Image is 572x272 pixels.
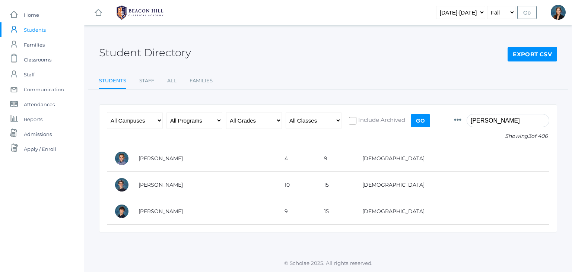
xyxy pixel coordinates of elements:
[467,114,549,127] input: Filter by name
[24,97,55,112] span: Attendances
[454,132,549,140] p: Showing of 406
[24,37,45,52] span: Families
[84,259,572,267] p: © Scholae 2025. All rights reserved.
[411,114,430,127] input: Go
[131,198,277,225] td: [PERSON_NAME]
[24,67,35,82] span: Staff
[277,145,317,172] td: 4
[114,151,129,166] div: James Bernardi
[24,52,51,67] span: Classrooms
[131,172,277,198] td: [PERSON_NAME]
[114,177,129,192] div: James DenHartog
[24,7,39,22] span: Home
[317,145,355,172] td: 9
[355,172,549,198] td: [DEMOGRAPHIC_DATA]
[99,73,126,89] a: Students
[139,73,154,88] a: Staff
[317,198,355,225] td: 15
[24,142,56,156] span: Apply / Enroll
[24,112,42,127] span: Reports
[112,3,168,22] img: 1_BHCALogos-05.png
[277,172,317,198] td: 10
[131,145,277,172] td: [PERSON_NAME]
[355,145,549,172] td: [DEMOGRAPHIC_DATA]
[99,47,191,58] h2: Student Directory
[355,198,549,225] td: [DEMOGRAPHIC_DATA]
[317,172,355,198] td: 15
[190,73,213,88] a: Families
[356,116,405,125] span: Include Archived
[517,6,537,19] input: Go
[528,133,531,139] span: 3
[24,82,64,97] span: Communication
[551,5,566,20] div: Allison Smith
[114,204,129,219] div: James Hibbard
[167,73,177,88] a: All
[277,198,317,225] td: 9
[349,117,356,124] input: Include Archived
[24,127,52,142] span: Admissions
[24,22,46,37] span: Students
[508,47,557,62] a: Export CSV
